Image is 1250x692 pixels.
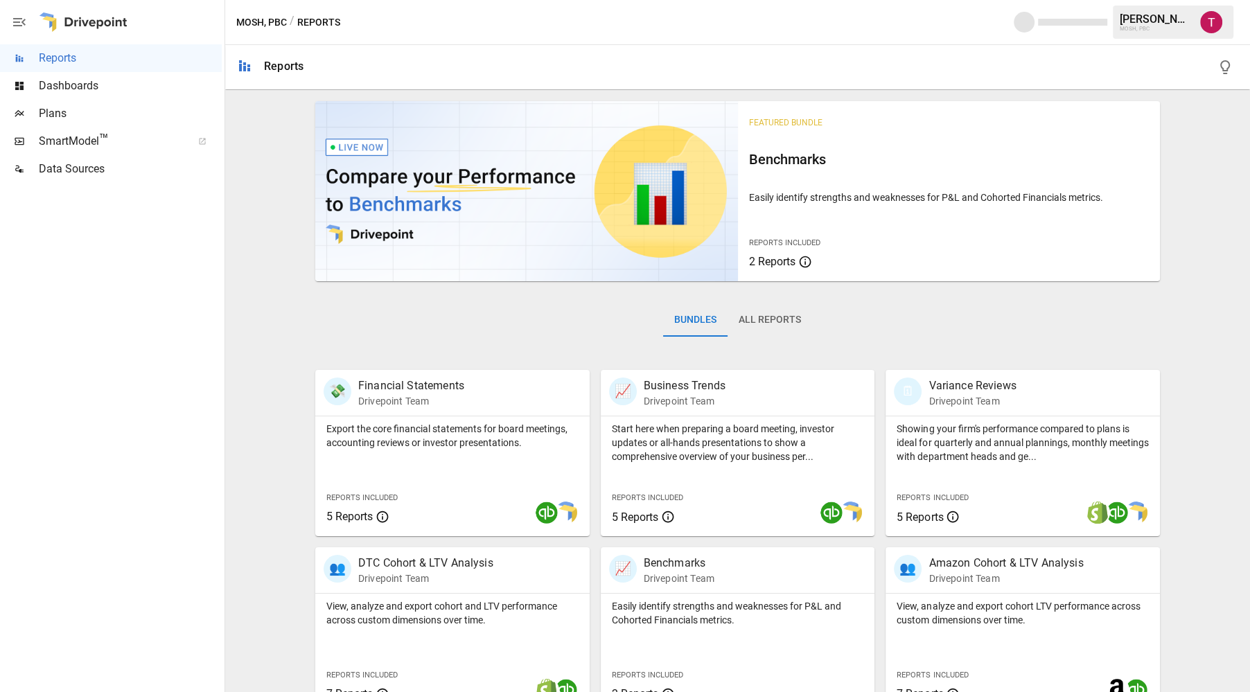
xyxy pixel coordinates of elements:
div: 📈 [609,555,637,583]
div: / [290,14,294,31]
span: Data Sources [39,161,222,177]
img: Tanner Flitter [1200,11,1222,33]
p: Easily identify strengths and weaknesses for P&L and Cohorted Financials metrics. [612,599,864,627]
p: Benchmarks [644,555,714,571]
div: MOSH, PBC [1120,26,1192,32]
p: Drivepoint Team [928,571,1083,585]
div: 👥 [894,555,922,583]
p: View, analyze and export cohort LTV performance across custom dimensions over time. [897,599,1149,627]
p: Variance Reviews [928,378,1016,394]
span: Reports Included [326,671,398,680]
img: smart model [1125,502,1147,524]
span: Reports Included [897,671,968,680]
div: 💸 [324,378,351,405]
span: Reports Included [612,493,683,502]
span: 2 Reports [749,255,795,268]
img: shopify [1086,502,1109,524]
p: Easily identify strengths and weaknesses for P&L and Cohorted Financials metrics. [749,190,1150,204]
span: Reports Included [749,238,820,247]
img: smart model [555,502,577,524]
img: smart model [840,502,862,524]
p: Export the core financial statements for board meetings, accounting reviews or investor presentat... [326,422,579,450]
p: Amazon Cohort & LTV Analysis [928,555,1083,571]
p: Drivepoint Team [644,394,725,408]
p: Business Trends [644,378,725,394]
div: 📈 [609,378,637,405]
span: 5 Reports [326,510,373,523]
div: 👥 [324,555,351,583]
span: SmartModel [39,133,183,150]
h6: Benchmarks [749,148,1150,170]
div: Reports [264,60,303,73]
p: Drivepoint Team [644,571,714,585]
span: Reports Included [897,493,968,502]
span: Plans [39,105,222,122]
img: quickbooks [536,502,558,524]
img: quickbooks [820,502,843,524]
div: [PERSON_NAME] [1120,12,1192,26]
span: Reports [39,50,222,66]
span: 5 Reports [612,511,658,524]
p: Drivepoint Team [358,571,493,585]
button: Tanner Flitter [1192,3,1231,42]
span: 5 Reports [897,511,943,524]
span: Reports Included [326,493,398,502]
span: Dashboards [39,78,222,94]
p: DTC Cohort & LTV Analysis [358,555,493,571]
p: Drivepoint Team [928,394,1016,408]
img: video thumbnail [315,101,738,281]
button: MOSH, PBC [236,14,287,31]
img: quickbooks [1106,502,1128,524]
div: 🗓 [894,378,922,405]
span: ™ [99,131,109,148]
p: Drivepoint Team [358,394,464,408]
button: All Reports [728,303,812,337]
span: Reports Included [612,671,683,680]
p: Start here when preparing a board meeting, investor updates or all-hands presentations to show a ... [612,422,864,463]
span: Featured Bundle [749,118,822,127]
p: View, analyze and export cohort and LTV performance across custom dimensions over time. [326,599,579,627]
p: Showing your firm's performance compared to plans is ideal for quarterly and annual plannings, mo... [897,422,1149,463]
p: Financial Statements [358,378,464,394]
button: Bundles [663,303,728,337]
